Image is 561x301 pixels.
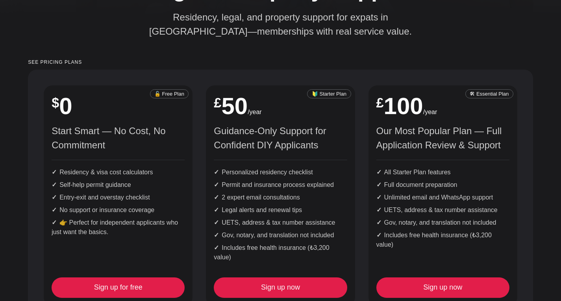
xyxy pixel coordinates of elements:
[214,180,347,190] li: Permit and insurance process explained
[214,94,347,118] h2: 50
[214,231,347,240] li: Gov, notary, and translation not included
[465,89,513,98] small: 🛠 Essential Plan
[376,193,509,202] li: Unlimited email and WhatsApp support
[214,193,347,202] li: 2 expert email consultations
[248,109,262,115] span: /year
[376,180,509,190] li: Full document preparation
[52,180,185,190] li: Self-help permit guidance
[214,124,347,152] p: Guidance-Only Support for Confident DIY Applicants
[376,231,509,249] li: Includes free health insurance (₺3,200 value)
[214,168,347,177] li: Personalized residency checklist
[52,124,185,152] p: Start Smart — No Cost, No Commitment
[376,94,509,118] h2: 100
[28,60,533,65] small: See pricing plans
[52,277,185,298] a: Sign up for free
[376,168,509,177] li: All Starter Plan features
[376,95,384,110] sup: £
[214,205,347,215] li: Legal alerts and renewal tips
[376,205,509,215] li: UETS, address & tax number assistance
[214,95,221,110] sup: £
[52,193,185,202] li: Entry-exit and overstay checklist
[52,205,185,215] li: No support or insurance coverage
[423,109,437,115] span: /year
[52,94,185,118] h2: 0
[52,168,185,177] li: Residency & visa cost calculators
[143,10,418,39] p: Residency, legal, and property support for expats in [GEOGRAPHIC_DATA]—memberships with real serv...
[52,218,185,237] li: 👉 Perfect for independent applicants who just want the basics.
[214,243,347,262] li: Includes free health insurance (₺3,200 value)
[214,277,347,298] a: Sign up now
[376,277,509,298] a: Sign up now
[52,95,59,110] sup: $
[376,218,509,227] li: Gov, notary, and translation not included
[376,124,509,152] p: Our Most Popular Plan — Full Application Review & Support
[150,89,189,98] small: 🔓 Free Plan
[307,89,351,98] small: 🔰 Starter Plan
[214,218,347,227] li: UETS, address & tax number assistance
